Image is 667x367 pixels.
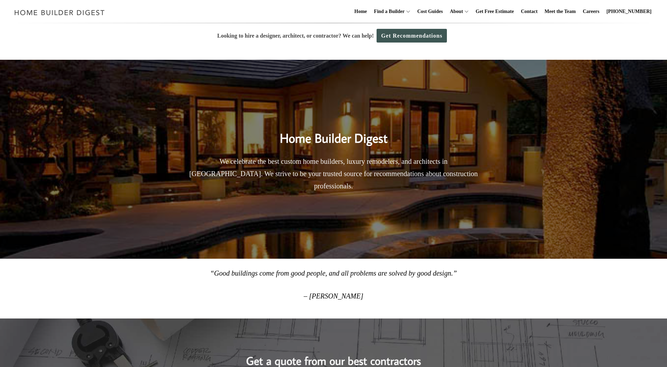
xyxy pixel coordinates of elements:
[377,29,447,43] a: Get Recommendations
[542,0,579,23] a: Meet the Team
[352,0,370,23] a: Home
[184,116,483,148] h2: Home Builder Digest
[210,269,457,277] em: “Good buildings come from good people, and all problems are solved by good design.”
[604,0,654,23] a: [PHONE_NUMBER]
[304,292,363,300] em: – [PERSON_NAME]
[184,155,483,192] p: We celebrate the best custom home builders, luxury remodelers, and architects in [GEOGRAPHIC_DATA...
[518,0,540,23] a: Contact
[447,0,463,23] a: About
[11,6,108,19] img: Home Builder Digest
[371,0,405,23] a: Find a Builder
[473,0,517,23] a: Get Free Estimate
[415,0,446,23] a: Cost Guides
[580,0,602,23] a: Careers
